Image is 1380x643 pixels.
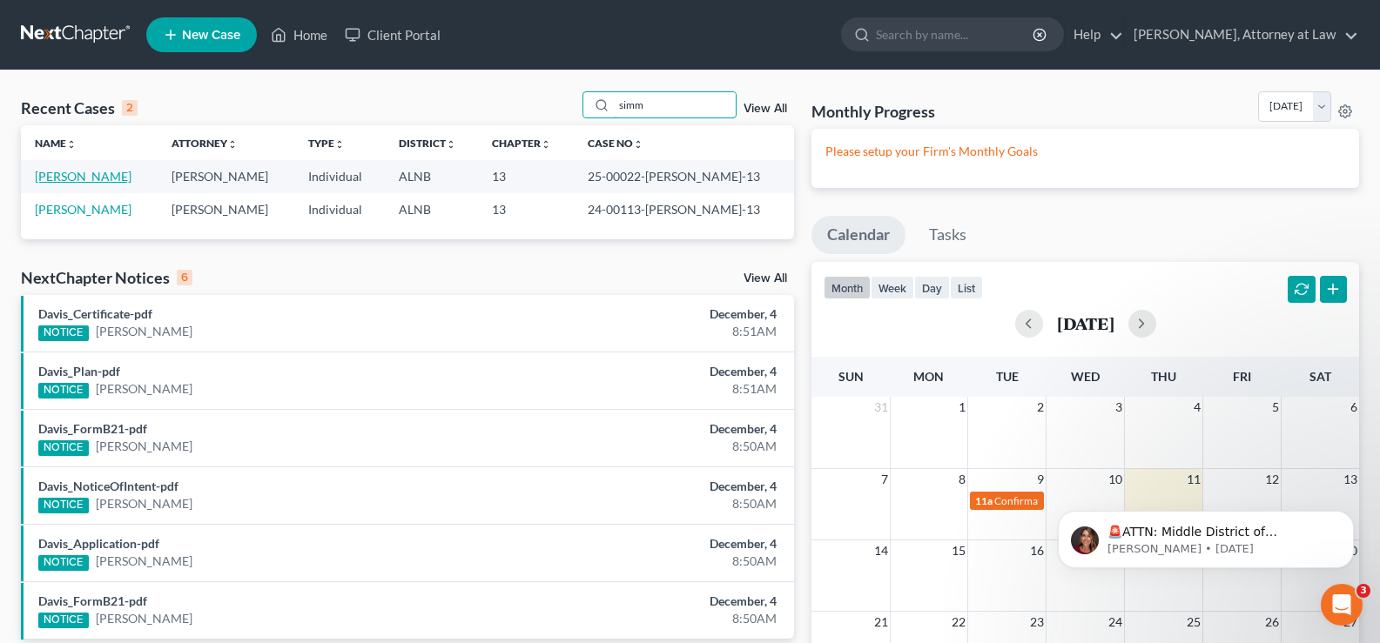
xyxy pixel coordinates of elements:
[1065,19,1123,50] a: Help
[744,103,787,115] a: View All
[876,18,1035,50] input: Search by name...
[158,160,294,192] td: [PERSON_NAME]
[542,495,777,512] div: 8:50AM
[1035,397,1046,418] span: 2
[1057,314,1114,332] h2: [DATE]
[1028,540,1046,561] span: 16
[38,440,89,456] div: NOTICE
[478,193,574,225] td: 13
[1035,469,1046,490] span: 9
[38,383,89,399] div: NOTICE
[96,323,192,340] a: [PERSON_NAME]
[1032,474,1380,596] iframe: Intercom notifications message
[994,494,1179,507] span: Confirmation Date for [PERSON_NAME]
[385,193,479,225] td: ALNB
[542,438,777,455] div: 8:50AM
[38,498,89,513] div: NOTICE
[38,364,120,378] a: Davis_Plan-pdf
[542,363,777,380] div: December, 4
[811,101,935,122] h3: Monthly Progress
[542,553,777,570] div: 8:50AM
[478,160,574,192] td: 13
[96,380,192,398] a: [PERSON_NAME]
[1270,397,1281,418] span: 5
[542,323,777,340] div: 8:51AM
[1185,612,1202,633] span: 25
[38,325,89,341] div: NOTICE
[35,169,131,184] a: [PERSON_NAME]
[35,137,77,150] a: Nameunfold_more
[542,610,777,627] div: 8:50AM
[35,202,131,217] a: [PERSON_NAME]
[96,610,192,627] a: [PERSON_NAME]
[1349,397,1359,418] span: 6
[744,272,787,285] a: View All
[614,92,736,117] input: Search by name...
[294,160,384,192] td: Individual
[950,540,967,561] span: 15
[262,19,336,50] a: Home
[492,137,551,150] a: Chapterunfold_more
[542,305,777,323] div: December, 4
[542,593,777,610] div: December, 4
[38,479,178,493] a: Davis_NoticeOfIntent-pdf
[1309,369,1331,384] span: Sat
[122,100,138,116] div: 2
[542,535,777,553] div: December, 4
[385,160,479,192] td: ALNB
[334,139,345,150] i: unfold_more
[38,536,159,551] a: Davis_Application-pdf
[879,469,890,490] span: 7
[1071,369,1100,384] span: Wed
[227,139,238,150] i: unfold_more
[1263,612,1281,633] span: 26
[913,216,982,254] a: Tasks
[542,380,777,398] div: 8:51AM
[1151,369,1176,384] span: Thu
[872,612,890,633] span: 21
[182,29,240,42] span: New Case
[950,276,983,299] button: list
[38,593,147,608] a: Davis_FormB21-pdf
[38,421,147,436] a: Davis_FormB21-pdf
[96,438,192,455] a: [PERSON_NAME]
[588,137,643,150] a: Case Nounfold_more
[1192,397,1202,418] span: 4
[1125,19,1358,50] a: [PERSON_NAME], Attorney at Law
[1107,612,1124,633] span: 24
[1233,369,1251,384] span: Fri
[308,137,345,150] a: Typeunfold_more
[38,555,89,571] div: NOTICE
[913,369,944,384] span: Mon
[38,613,89,628] div: NOTICE
[633,139,643,150] i: unfold_more
[574,193,794,225] td: 24-00113-[PERSON_NAME]-13
[950,612,967,633] span: 22
[96,553,192,570] a: [PERSON_NAME]
[1342,469,1359,490] span: 13
[21,97,138,118] div: Recent Cases
[825,143,1345,160] p: Please setup your Firm's Monthly Goals
[542,478,777,495] div: December, 4
[336,19,449,50] a: Client Portal
[1114,397,1124,418] span: 3
[824,276,871,299] button: month
[446,139,456,150] i: unfold_more
[1028,612,1046,633] span: 23
[574,160,794,192] td: 25-00022-[PERSON_NAME]-13
[871,276,914,299] button: week
[158,193,294,225] td: [PERSON_NAME]
[914,276,950,299] button: day
[975,494,993,507] span: 11a
[172,137,238,150] a: Attorneyunfold_more
[957,397,967,418] span: 1
[542,420,777,438] div: December, 4
[1356,584,1370,598] span: 3
[838,369,864,384] span: Sun
[21,267,192,288] div: NextChapter Notices
[541,139,551,150] i: unfold_more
